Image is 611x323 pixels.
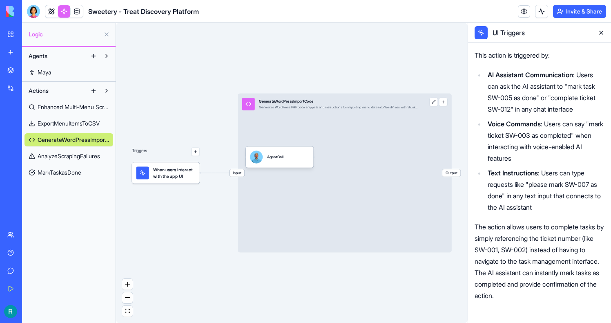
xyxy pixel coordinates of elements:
[29,87,49,95] span: Actions
[25,133,113,146] a: GenerateWordPressImportCode
[132,148,147,156] p: Triggers
[25,84,87,97] button: Actions
[259,105,418,109] div: Generates WordPress PHP code snippets and instructions for importing menu data into WordPress wit...
[38,103,109,111] span: Enhanced Multi-Menu Scraper
[38,68,51,76] span: Maya
[4,305,17,318] img: ACg8ocIQaqk-1tPQtzwxiZ7ZlP6dcFgbwUZ5nqaBNAw22a2oECoLioo=s96-c
[238,94,452,253] div: InputGenerateWordPressImportCodeGenerates WordPress PHP code snippets and instructions for import...
[25,66,113,79] a: Maya
[88,7,199,16] span: Sweetery - Treat Discovery Platform
[25,150,113,163] a: AnalyzeScrapingFailures
[132,162,200,184] div: When users interact with the app UI
[122,292,133,303] button: zoom out
[38,119,100,128] span: ExportMenuItemsToCSV
[475,221,604,301] p: The action allows users to complete tasks by simply referencing the ticket number (like SW-001, S...
[25,101,113,114] a: Enhanced Multi-Menu Scraper
[132,130,200,184] div: Triggers
[29,30,100,38] span: Logic
[267,155,284,160] div: AgentCall
[25,166,113,179] a: MarkTaskasDone
[488,71,573,79] strong: AI Assistant Communication
[29,52,47,60] span: Agents
[488,169,538,177] strong: Text Instructions
[25,117,113,130] a: ExportMenuItemsToCSV
[38,136,109,144] span: GenerateWordPressImportCode
[553,5,606,18] button: Invite & Share
[491,28,591,38] div: UI Triggers
[153,166,196,179] span: When users interact with the app UI
[38,152,100,160] span: AnalyzeScrapingFailures
[488,120,541,128] strong: Voice Commands
[485,167,604,213] li: : Users can type requests like "please mark SW-007 as done" in any text input that connects to th...
[475,49,604,61] p: This action is triggered by:
[442,169,461,177] span: Output
[485,118,604,164] li: : Users can say "mark ticket SW-003 as completed" when interacting with voice-enabled AI features
[6,6,56,17] img: logo
[38,168,81,177] span: MarkTaskasDone
[122,306,133,317] button: fit view
[259,99,418,104] div: GenerateWordPressImportCode
[230,169,244,177] span: Input
[485,69,604,115] li: : Users can ask the AI assistant to "mark task SW-005 as done" or "complete ticket SW-012" in any...
[25,49,87,63] button: Agents
[246,146,314,168] div: AgentCall
[122,279,133,290] button: zoom in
